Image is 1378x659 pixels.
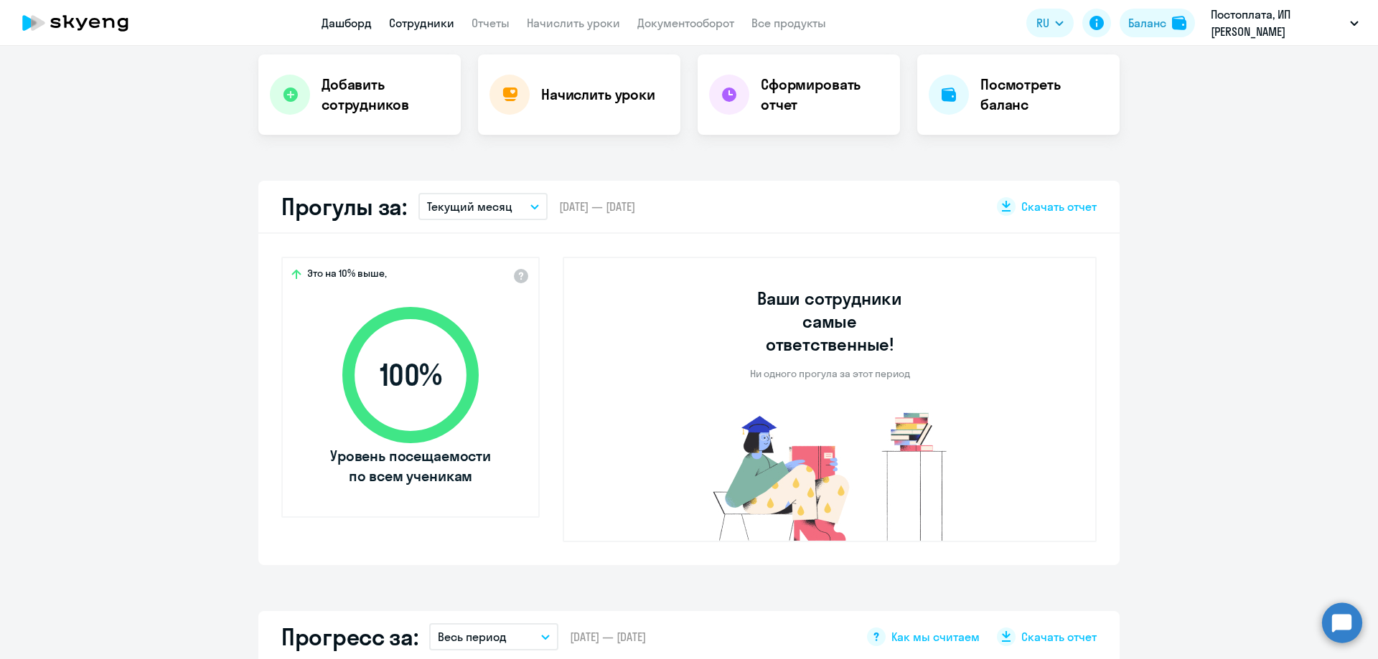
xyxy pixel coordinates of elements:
span: Уровень посещаемости по всем ученикам [328,446,493,486]
a: Документооборот [637,16,734,30]
h2: Прогресс за: [281,622,418,651]
p: Текущий месяц [427,198,512,215]
a: Начислить уроки [527,16,620,30]
h4: Посмотреть баланс [980,75,1108,115]
button: RU [1026,9,1074,37]
span: [DATE] — [DATE] [570,629,646,645]
button: Текущий месяц [418,193,548,220]
button: Весь период [429,623,558,650]
a: Сотрудники [389,16,454,30]
a: Все продукты [751,16,826,30]
button: Балансbalance [1120,9,1195,37]
span: [DATE] — [DATE] [559,199,635,214]
span: Как мы считаем [891,629,980,645]
h4: Сформировать отчет [761,75,889,115]
button: Постоплата, ИП [PERSON_NAME] [1204,6,1366,40]
p: Ни одного прогула за этот период [750,367,910,380]
a: Дашборд [322,16,372,30]
p: Весь период [438,628,507,645]
h3: Ваши сотрудники самые ответственные! [738,287,922,356]
p: Постоплата, ИП [PERSON_NAME] [1211,6,1344,40]
a: Отчеты [472,16,510,30]
h4: Добавить сотрудников [322,75,449,115]
h4: Начислить уроки [541,85,655,105]
span: Скачать отчет [1021,199,1097,214]
h2: Прогулы за: [281,192,407,221]
img: no-truants [686,409,974,541]
span: RU [1036,14,1049,32]
div: Баланс [1128,14,1166,32]
span: Это на 10% выше, [307,267,387,284]
span: Скачать отчет [1021,629,1097,645]
span: 100 % [328,358,493,392]
img: balance [1172,16,1186,30]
